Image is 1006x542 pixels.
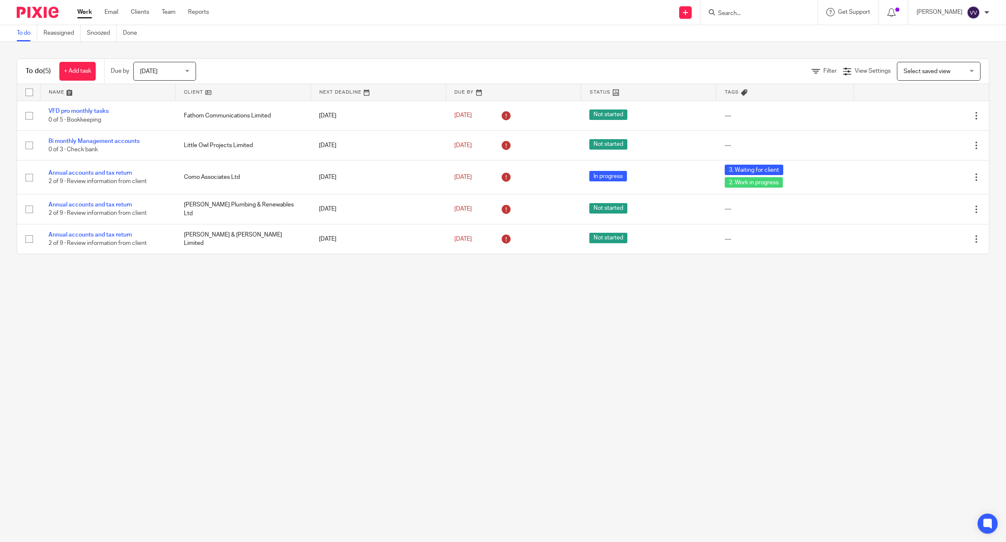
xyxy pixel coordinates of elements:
[48,232,132,238] a: Annual accounts and tax return
[454,142,472,148] span: [DATE]
[17,7,59,18] img: Pixie
[725,90,739,94] span: Tags
[725,235,846,243] div: ---
[589,233,627,243] span: Not started
[725,177,783,188] span: 2. Work in progress
[77,8,92,16] a: Work
[176,224,311,254] td: [PERSON_NAME] & [PERSON_NAME] Limited
[188,8,209,16] a: Reports
[311,224,446,254] td: [DATE]
[176,130,311,160] td: Little Owl Projects Limited
[454,206,472,212] span: [DATE]
[176,194,311,224] td: [PERSON_NAME] Plumbing & Renewables Ltd
[589,171,627,181] span: In progress
[131,8,149,16] a: Clients
[725,205,846,213] div: ---
[87,25,117,41] a: Snoozed
[855,68,891,74] span: View Settings
[104,8,118,16] a: Email
[838,9,870,15] span: Get Support
[48,240,147,246] span: 2 of 9 · Review information from client
[717,10,792,18] input: Search
[967,6,980,19] img: svg%3E
[311,160,446,194] td: [DATE]
[59,62,96,81] a: + Add task
[725,141,846,150] div: ---
[311,130,446,160] td: [DATE]
[311,194,446,224] td: [DATE]
[43,25,81,41] a: Reassigned
[48,170,132,176] a: Annual accounts and tax return
[48,108,109,114] a: VFD pro monthly tasks
[725,112,846,120] div: ---
[48,117,101,123] span: 0 of 5 · Bookkeeping
[176,160,311,194] td: Como Associates Ltd
[123,25,143,41] a: Done
[140,69,158,74] span: [DATE]
[454,113,472,119] span: [DATE]
[917,8,963,16] p: [PERSON_NAME]
[48,178,147,184] span: 2 of 9 · Review information from client
[589,109,627,120] span: Not started
[48,138,140,144] a: Bi monthly Management accounts
[589,139,627,150] span: Not started
[111,67,129,75] p: Due by
[904,69,950,74] span: Select saved view
[48,211,147,216] span: 2 of 9 · Review information from client
[454,236,472,242] span: [DATE]
[454,174,472,180] span: [DATE]
[311,101,446,130] td: [DATE]
[823,68,837,74] span: Filter
[176,101,311,130] td: Fathom Communications Limited
[43,68,51,74] span: (5)
[17,25,37,41] a: To do
[48,147,98,153] span: 0 of 3 · Check bank
[48,202,132,208] a: Annual accounts and tax return
[162,8,176,16] a: Team
[25,67,51,76] h1: To do
[725,165,783,175] span: 3. Waiting for client
[589,203,627,214] span: Not started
